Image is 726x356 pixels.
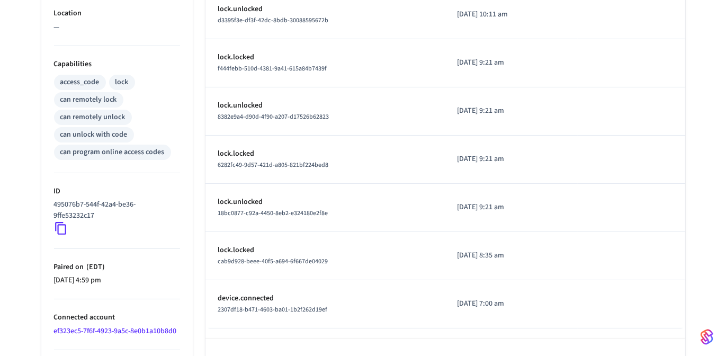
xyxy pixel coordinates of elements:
p: lock.locked [218,245,432,256]
p: lock.unlocked [218,4,432,15]
p: Capabilities [54,59,180,70]
span: 6282fc49-9d57-421d-a805-821bf224bed8 [218,161,329,170]
p: [DATE] 9:21 am [457,105,565,117]
p: lock.unlocked [218,100,432,111]
p: [DATE] 8:35 am [457,250,565,261]
p: — [54,22,180,33]
span: ( EDT ) [84,262,105,272]
p: lock.unlocked [218,197,432,208]
p: [DATE] 9:21 am [457,202,565,213]
img: SeamLogoGradient.69752ec5.svg [701,328,713,345]
div: can unlock with code [60,129,128,140]
span: 8382e9a4-d90d-4f90-a207-d17526b62823 [218,112,329,121]
span: 18bc0877-c92a-4450-8eb2-e324180e2f8e [218,209,328,218]
span: 2307df18-b471-4603-ba01-1b2f262d19ef [218,305,328,314]
span: cab9d928-beee-40f5-a694-6f667de04029 [218,257,328,266]
p: [DATE] 4:59 pm [54,275,180,286]
p: lock.locked [218,148,432,159]
p: Connected account [54,312,180,323]
span: f444febb-510d-4381-9a41-615a84b7439f [218,64,327,73]
p: lock.locked [218,52,432,63]
p: [DATE] 7:00 am [457,298,565,309]
p: [DATE] 9:21 am [457,57,565,68]
p: ID [54,186,180,197]
span: d3395f3e-df3f-42dc-8bdb-30088595672b [218,16,329,25]
p: [DATE] 9:21 am [457,154,565,165]
div: can remotely unlock [60,112,126,123]
div: access_code [60,77,100,88]
p: Paired on [54,262,180,273]
p: [DATE] 10:11 am [457,9,565,20]
p: 495076b7-544f-42a4-be36-9ffe53232c17 [54,199,176,221]
div: lock [115,77,129,88]
div: can program online access codes [60,147,165,158]
p: device.connected [218,293,432,304]
div: can remotely lock [60,94,117,105]
a: ef323ec5-7f6f-4923-9a5c-8e0b1a10b8d0 [54,326,177,336]
p: Location [54,8,180,19]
